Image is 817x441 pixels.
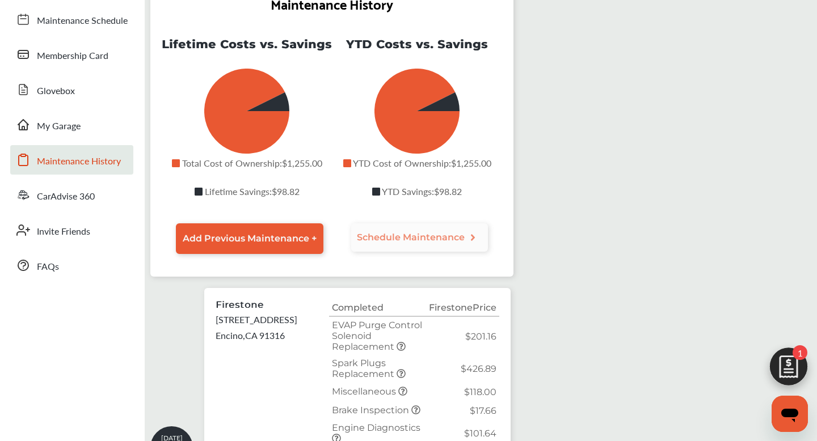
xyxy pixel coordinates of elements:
[772,396,808,432] iframe: Button to launch messaging window
[461,363,496,374] span: $426.89
[332,422,420,433] span: Engine Diagnostics
[351,223,488,252] a: Schedule Maintenance
[162,37,332,66] p: Lifetime Costs vs. Savings
[470,405,496,416] span: $17.66
[162,156,332,179] p: Total Cost of Ownership : $1,255.00
[10,5,133,34] a: Maintenance Schedule
[37,189,95,204] span: CarAdvise 360
[332,386,398,397] span: Miscellaneous
[332,156,502,179] p: YTD Cost of Ownership : $1,255.00
[10,40,133,69] a: Membership Card
[332,320,422,352] span: EVAP Purge Control Solenoid Replacement
[10,145,133,175] a: Maintenance History
[10,110,133,139] a: My Garage
[793,345,807,360] span: 1
[329,299,426,316] th: Completed
[332,405,411,415] span: Brake Inspection
[37,84,75,99] span: Glovebox
[37,154,121,169] span: Maintenance History
[37,260,59,274] span: FAQs
[176,223,323,254] a: Add Previous Maintenance +
[37,14,128,28] span: Maintenance Schedule
[465,331,496,342] span: $201.16
[37,49,108,63] span: Membership Card
[216,313,297,326] p: [STREET_ADDRESS]
[332,358,397,379] span: Spark Plugs Replacement
[357,232,465,243] span: Schedule Maintenance
[37,119,81,134] span: My Garage
[464,387,496,397] span: $118.00
[761,342,816,397] img: edit-cartIcon.11d11f9a.svg
[332,37,502,66] p: YTD Costs vs. Savings
[10,215,133,245] a: Invite Friends
[216,299,264,310] p: Firestone
[37,224,90,239] span: Invite Friends
[10,75,133,104] a: Glovebox
[332,185,502,207] p: YTD Savings : $98.82
[426,299,499,316] th: Firestone Price
[464,428,496,439] span: $101.64
[216,329,285,342] p: Encino , CA 91316
[10,251,133,280] a: FAQs
[183,233,317,244] span: Add Previous Maintenance +
[162,185,332,207] p: Lifetime Savings : $98.82
[10,180,133,210] a: CarAdvise 360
